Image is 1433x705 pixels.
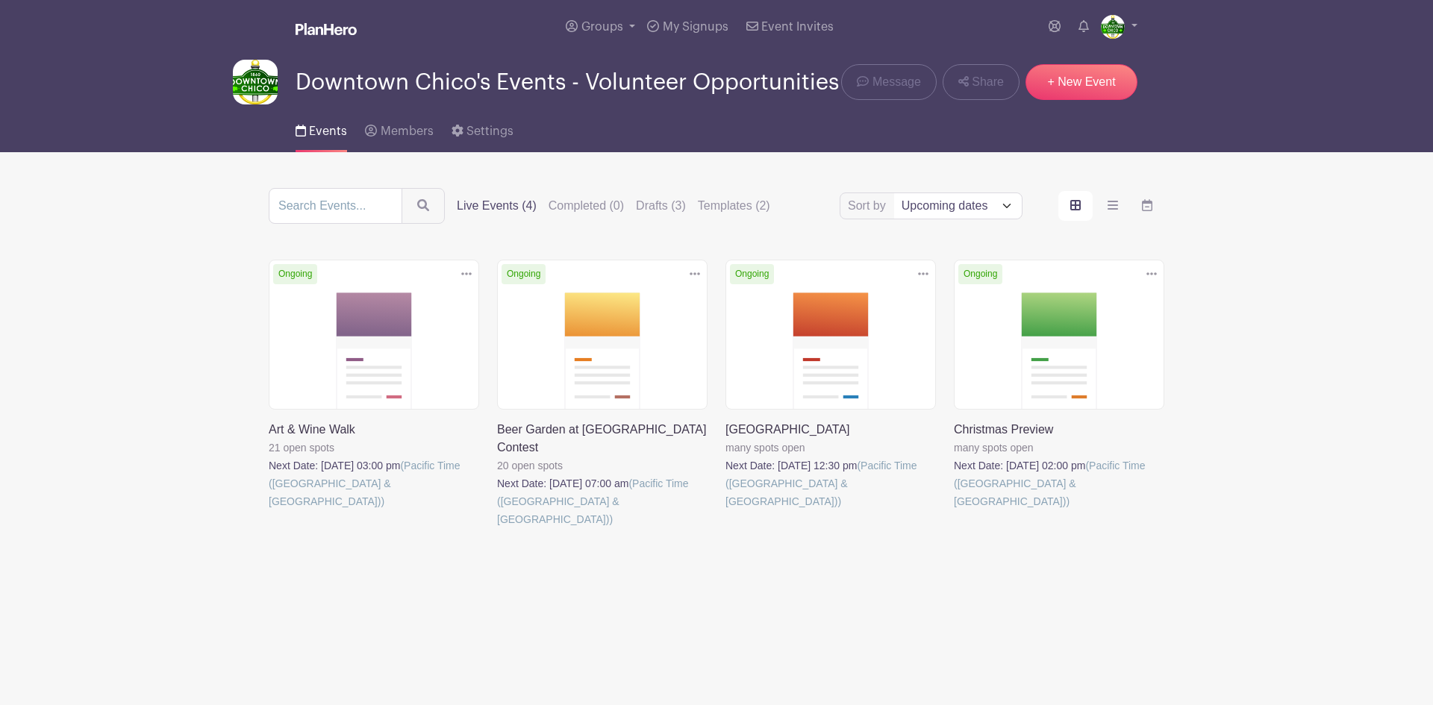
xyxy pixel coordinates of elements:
a: Message [841,64,936,100]
span: Message [872,73,921,91]
label: Templates (2) [698,197,770,215]
span: My Signups [663,21,728,33]
span: Downtown Chico's Events - Volunteer Opportunities [296,70,839,95]
img: thumbnail_Outlook-gw0oh3o3.png [1101,15,1125,39]
label: Drafts (3) [636,197,686,215]
img: thumbnail_Outlook-gw0oh3o3.png [233,60,278,104]
label: Completed (0) [549,197,624,215]
img: logo_white-6c42ec7e38ccf1d336a20a19083b03d10ae64f83f12c07503d8b9e83406b4c7d.svg [296,23,357,35]
a: + New Event [1025,64,1137,100]
span: Event Invites [761,21,834,33]
span: Members [381,125,434,137]
span: Share [972,73,1004,91]
input: Search Events... [269,188,402,224]
a: Events [296,104,347,152]
a: Share [943,64,1020,100]
label: Live Events (4) [457,197,537,215]
span: Events [309,125,347,137]
a: Members [365,104,433,152]
span: Settings [466,125,513,137]
span: Groups [581,21,623,33]
div: order and view [1058,191,1164,221]
label: Sort by [848,197,890,215]
a: Settings [452,104,513,152]
div: filters [457,197,770,215]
